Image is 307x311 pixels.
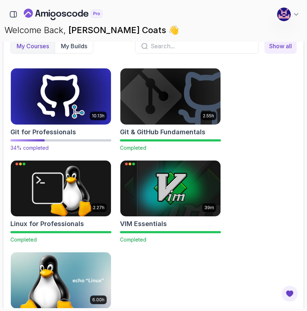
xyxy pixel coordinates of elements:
[120,145,146,151] span: Completed
[10,160,111,244] a: Linux for Professionals card2.27hLinux for ProfessionalsCompleted
[120,219,167,229] h2: VIM Essentials
[4,24,303,36] p: Welcome Back,
[120,160,221,244] a: VIM Essentials card39mVIM EssentialsCompleted
[269,42,292,50] span: Show all
[277,8,291,21] img: user profile image
[120,68,221,125] img: Git & GitHub Fundamentals card
[8,67,114,126] img: Git for Professionals card
[68,25,168,35] span: [PERSON_NAME] Coats
[11,252,111,308] img: Linux Fundamentals card
[10,127,76,137] h2: Git for Professionals
[277,7,300,22] button: user profile image
[11,39,55,53] button: My Courses
[10,68,111,152] a: Git for Professionals card10.13hGit for Professionals34% completed
[151,42,253,50] input: Search...
[120,127,205,137] h2: Git & GitHub Fundamentals
[55,39,93,53] button: My Builds
[203,113,214,119] p: 2.55h
[93,205,104,211] p: 2.27h
[61,42,87,50] p: My Builds
[92,297,104,303] p: 6.00h
[281,285,298,302] button: Open Feedback Button
[264,39,297,54] a: my_courses
[120,161,221,217] img: VIM Essentials card
[120,236,146,243] span: Completed
[24,9,119,20] a: Landing page
[92,113,104,119] p: 10.13h
[167,23,182,38] span: 👋
[11,161,111,217] img: Linux for Professionals card
[120,68,221,152] a: Git & GitHub Fundamentals card2.55hGit & GitHub FundamentalsCompleted
[10,236,37,243] span: Completed
[204,205,214,211] p: 39m
[17,42,49,50] p: My Courses
[10,219,84,229] h2: Linux for Professionals
[10,145,49,151] span: 34% completed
